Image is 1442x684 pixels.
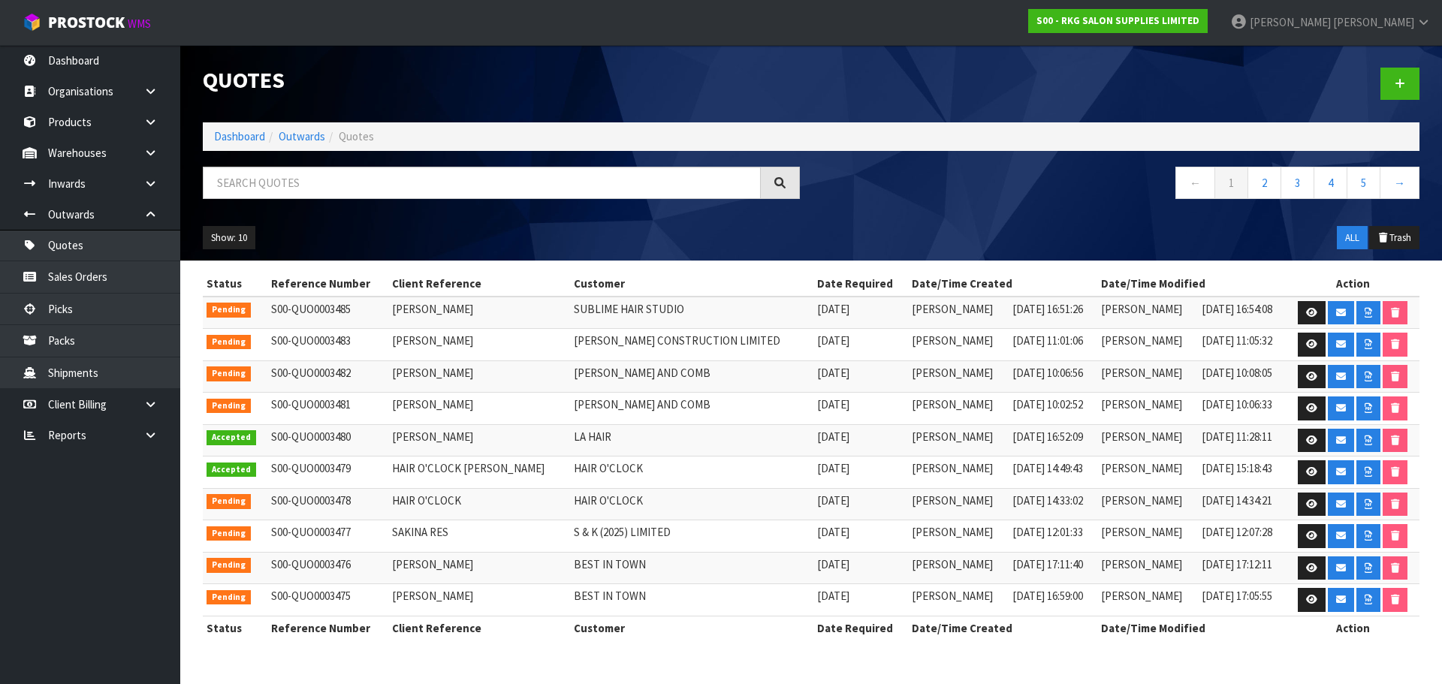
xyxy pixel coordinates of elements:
td: [DATE] 10:08:05 [1198,360,1287,393]
td: HAIR O'CLOCK [570,488,813,520]
th: Date Required [813,616,908,640]
td: [DATE] 14:49:43 [1009,457,1097,489]
td: [PERSON_NAME] [908,424,1009,457]
a: 1 [1214,167,1248,199]
td: [DATE] 16:59:00 [1009,584,1097,616]
span: [DATE] [817,397,849,411]
span: [DATE] [817,366,849,380]
td: S00-QUO0003477 [267,520,388,553]
a: → [1380,167,1419,199]
img: cube-alt.png [23,13,41,32]
td: [PERSON_NAME] [908,393,1009,425]
td: HAIR O'CLOCK [PERSON_NAME] [388,457,570,489]
a: Dashboard [214,129,265,143]
strong: S00 - RKG SALON SUPPLIES LIMITED [1036,14,1199,27]
td: S00-QUO0003485 [267,297,388,329]
td: [DATE] 14:34:21 [1198,488,1287,520]
td: [PERSON_NAME] [908,488,1009,520]
th: Action [1287,272,1419,296]
nav: Page navigation [822,167,1419,203]
th: Client Reference [388,272,570,296]
a: ← [1175,167,1215,199]
button: Trash [1369,226,1419,250]
td: [PERSON_NAME] [1097,424,1198,457]
th: Customer [570,272,813,296]
a: Outwards [279,129,325,143]
span: [PERSON_NAME] [1333,15,1414,29]
td: [DATE] 16:51:26 [1009,297,1097,329]
td: [PERSON_NAME] [1097,360,1198,393]
td: [PERSON_NAME] [1097,488,1198,520]
td: HAIR O'CLOCK [570,457,813,489]
th: Action [1287,616,1419,640]
td: [PERSON_NAME] [908,360,1009,393]
th: Reference Number [267,616,388,640]
td: [PERSON_NAME] [388,584,570,616]
td: BEST IN TOWN [570,584,813,616]
td: [DATE] 16:54:08 [1198,297,1287,329]
td: [DATE] 16:52:09 [1009,424,1097,457]
td: [DATE] 11:05:32 [1198,329,1287,361]
a: 3 [1281,167,1314,199]
span: [DATE] [817,461,849,475]
td: [PERSON_NAME] [1097,297,1198,329]
td: S00-QUO0003482 [267,360,388,393]
td: [DATE] 10:06:56 [1009,360,1097,393]
th: Date/Time Modified [1097,616,1287,640]
td: SUBLIME HAIR STUDIO [570,297,813,329]
th: Date/Time Created [908,616,1097,640]
button: ALL [1337,226,1368,250]
td: S00-QUO0003476 [267,552,388,584]
span: [DATE] [817,333,849,348]
td: [DATE] 17:11:40 [1009,552,1097,584]
td: [PERSON_NAME] [1097,393,1198,425]
th: Customer [570,616,813,640]
td: [PERSON_NAME] [908,552,1009,584]
td: [DATE] 12:01:33 [1009,520,1097,553]
td: [PERSON_NAME] [1097,329,1198,361]
td: S00-QUO0003480 [267,424,388,457]
td: [PERSON_NAME] [1097,520,1198,553]
span: Pending [207,494,251,509]
a: 2 [1247,167,1281,199]
td: [DATE] 14:33:02 [1009,488,1097,520]
a: 5 [1347,167,1380,199]
th: Reference Number [267,272,388,296]
td: LA HAIR [570,424,813,457]
td: [DATE] 10:06:33 [1198,393,1287,425]
td: S00-QUO0003479 [267,457,388,489]
th: Date Required [813,272,908,296]
th: Date/Time Modified [1097,272,1287,296]
small: WMS [128,17,151,31]
td: SAKINA RES [388,520,570,553]
span: [DATE] [817,557,849,571]
td: S00-QUO0003481 [267,393,388,425]
span: [DATE] [817,525,849,539]
td: [PERSON_NAME] [388,297,570,329]
td: S00-QUO0003475 [267,584,388,616]
td: [DATE] 12:07:28 [1198,520,1287,553]
th: Status [203,272,267,296]
td: [PERSON_NAME] [388,424,570,457]
td: S00-QUO0003483 [267,329,388,361]
span: Pending [207,558,251,573]
a: S00 - RKG SALON SUPPLIES LIMITED [1028,9,1208,33]
td: [DATE] 17:12:11 [1198,552,1287,584]
th: Date/Time Created [908,272,1097,296]
td: [PERSON_NAME] AND COMB [570,360,813,393]
td: BEST IN TOWN [570,552,813,584]
span: [DATE] [817,302,849,316]
td: [PERSON_NAME] [1097,552,1198,584]
td: [PERSON_NAME] CONSTRUCTION LIMITED [570,329,813,361]
span: Accepted [207,463,256,478]
td: HAIR O'CLOCK [388,488,570,520]
input: Search quotes [203,167,761,199]
td: [PERSON_NAME] [1097,584,1198,616]
h1: Quotes [203,68,800,92]
span: Accepted [207,430,256,445]
span: [PERSON_NAME] [1250,15,1331,29]
td: [PERSON_NAME] [388,552,570,584]
td: [PERSON_NAME] [908,329,1009,361]
td: [PERSON_NAME] [908,457,1009,489]
button: Show: 10 [203,226,255,250]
